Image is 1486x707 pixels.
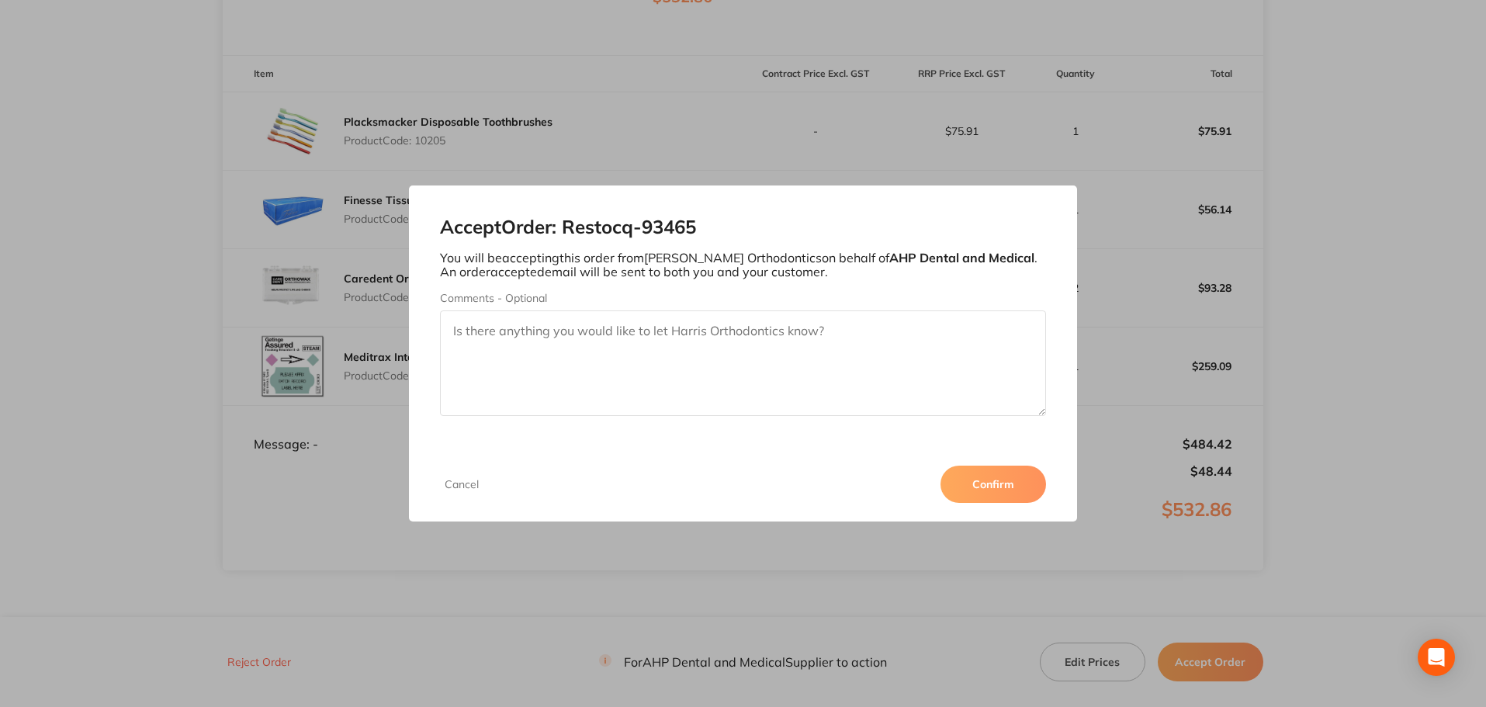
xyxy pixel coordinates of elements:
[940,466,1046,503] button: Confirm
[440,217,1047,238] h2: Accept Order: Restocq- 93465
[440,292,1047,304] label: Comments - Optional
[889,250,1034,265] b: AHP Dental and Medical
[440,477,483,491] button: Cancel
[440,251,1047,279] p: You will be accepting this order from [PERSON_NAME] Orthodontics on behalf of . An order accepted...
[1418,639,1455,676] div: Open Intercom Messenger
